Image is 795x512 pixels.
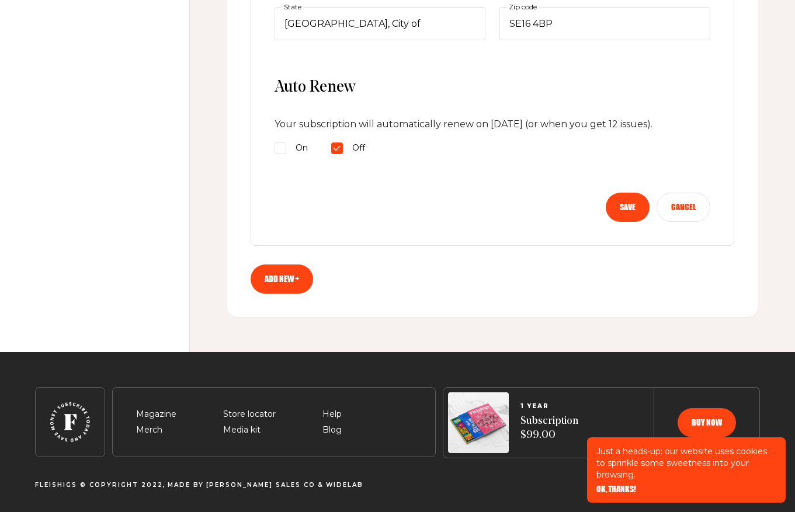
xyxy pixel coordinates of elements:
[223,407,276,422] span: Store locator
[275,142,286,154] input: On
[223,409,276,419] a: Store locator
[136,409,176,419] a: Magazine
[251,264,313,294] a: Add new +
[322,423,342,437] span: Blog
[206,481,315,489] a: [PERSON_NAME] Sales CO
[326,481,363,489] a: Widelab
[352,141,365,155] span: Off
[206,482,315,489] span: [PERSON_NAME] Sales CO
[296,141,308,155] span: On
[163,482,165,489] span: ,
[499,7,710,41] input: Zip code
[448,392,509,453] img: Magazines image
[678,408,736,437] button: Buy now
[223,423,261,437] span: Media kit
[275,7,485,41] select: State
[657,193,710,222] button: Cancel
[606,193,650,222] button: Save
[331,142,343,154] input: Off
[275,117,710,132] p: Your subscription will automatically renew on [DATE] (or when you get 12 issues) .
[520,403,578,410] span: 1 YEAR
[322,407,342,422] span: Help
[596,485,636,493] button: OK, THANKS!
[322,409,342,419] a: Help
[168,482,204,489] span: Made By
[326,482,363,489] span: Widelab
[275,78,710,98] span: Auto Renew
[596,445,776,480] p: Just a heads-up: our website uses cookies to sprinkle some sweetness into your browsing.
[136,424,162,435] a: Merch
[322,424,342,435] a: Blog
[136,423,162,437] span: Merch
[318,482,324,489] span: &
[223,424,261,435] a: Media kit
[136,407,176,422] span: Magazine
[35,482,163,489] span: Fleishigs © Copyright 2022
[520,415,578,443] span: Subscription $99.00
[692,419,722,427] span: Buy now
